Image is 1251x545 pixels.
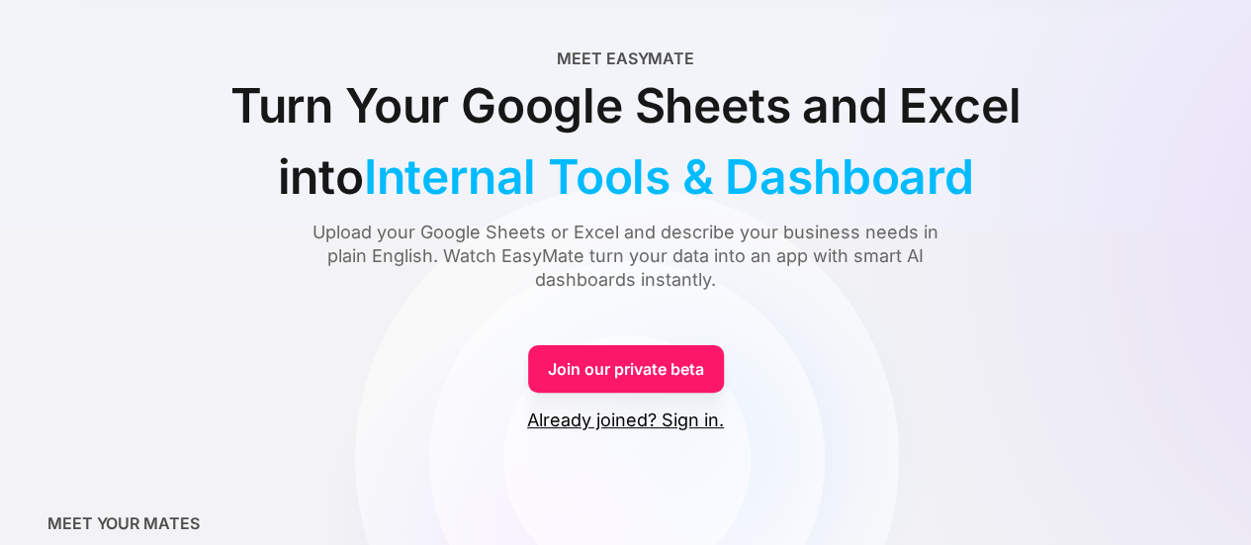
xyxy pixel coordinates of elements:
form: Form [47,327,1204,432]
span: Internal Tools & Dashboard [364,147,974,206]
div: Upload your Google Sheets or Excel and describe your business needs in plain English. Watch EasyM... [305,221,947,292]
div: MEET YOUR MATES [47,511,200,535]
a: Already joined? Sign in. [527,409,724,432]
div: Meet EasyMate [557,46,694,70]
div: Turn Your Google Sheets and Excel into [181,70,1071,213]
a: Join our private beta [528,345,724,393]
